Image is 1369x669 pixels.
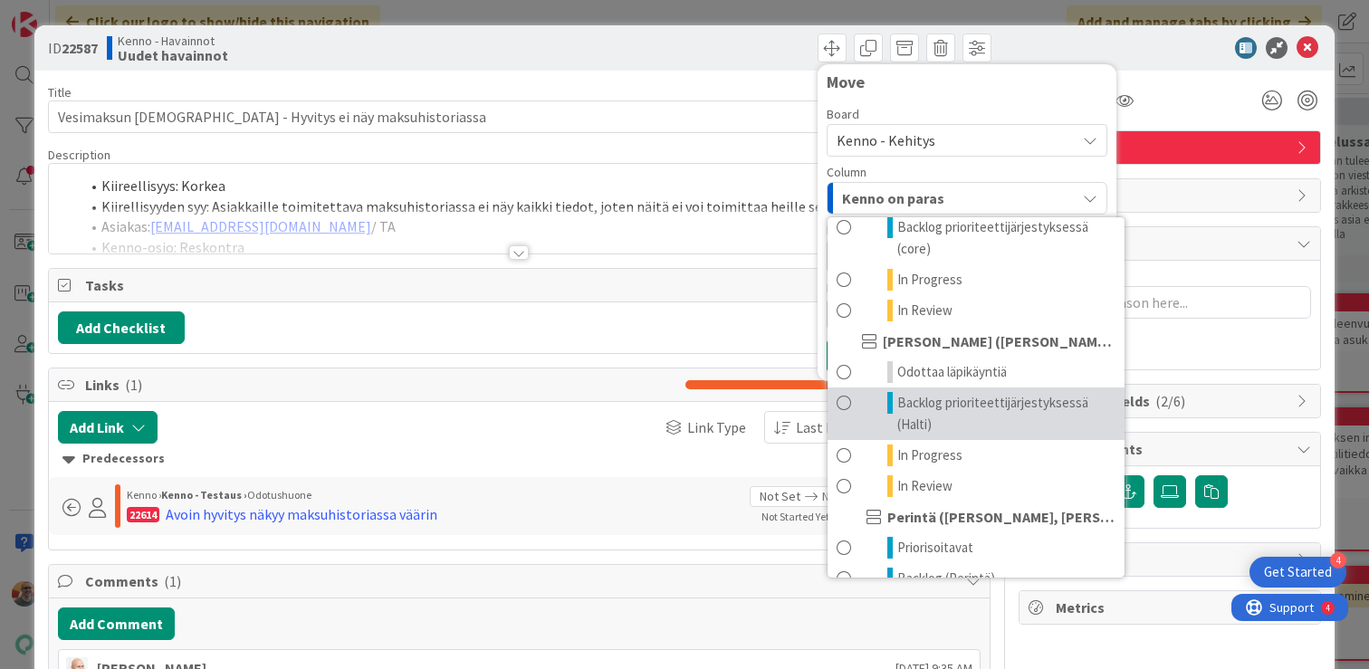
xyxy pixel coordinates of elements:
span: Support [38,3,82,24]
span: ( 1 ) [164,572,181,590]
b: 22587 [62,39,98,57]
span: Backlog prioriteettijärjestyksessä (Halti) [897,392,1115,435]
span: Backlog (Perintä) [897,568,995,589]
span: Perintä ([PERSON_NAME], [PERSON_NAME], [PERSON_NAME], [PERSON_NAME]) [887,506,1116,528]
div: Avoin hyvitys näkyy maksuhistoriassa väärin [166,503,437,525]
div: Predecessors [62,449,976,469]
span: ( 2/6 ) [1155,392,1185,410]
button: Kenno on paras [827,182,1107,215]
span: Link Type [687,416,746,438]
span: Comments [85,570,957,592]
span: Block [1056,233,1288,254]
a: Backlog (Perintä) [828,563,1125,594]
b: Kenno - Testaus › [161,488,247,502]
button: Add Checklist [58,311,185,344]
a: In Progress [828,264,1125,295]
a: Backlog prioriteettijärjestyksessä (core) [828,212,1125,264]
div: Kenno on paras [827,216,1125,578]
a: Priorisoitavat [828,532,1125,563]
div: 22614 [127,507,159,522]
div: 4 [1330,552,1346,569]
span: Column [827,166,866,178]
span: Tasks [85,274,957,296]
span: Description [48,147,110,163]
span: Metrics [1056,597,1288,618]
span: Links [85,374,676,396]
span: Backlog prioriteettijärjestyksessä (core) [897,216,1115,260]
div: Open Get Started checklist, remaining modules: 4 [1249,557,1346,588]
a: Backlog prioriteettijärjestyksessä (Halti) [828,387,1125,440]
button: Add Link [58,411,158,444]
span: Custom Fields [1056,390,1288,412]
span: ID [48,37,98,59]
span: Kenno - Kehitys [837,131,935,149]
a: Odottaa läpikäyntiä [828,357,1125,387]
a: In Review [828,295,1125,326]
span: Kenno - Havainnot [118,33,228,48]
span: Havainto [1056,137,1288,158]
span: Last Edited [796,416,866,438]
span: In Review [897,300,953,321]
button: Last Edited [764,411,876,444]
span: In Progress [897,444,962,466]
span: Odotushuone [247,488,311,502]
label: Title [48,84,72,100]
span: Not Set [822,487,863,506]
div: Move [827,73,1107,91]
span: In Review [897,475,953,497]
span: Priorisoitavat [897,537,973,559]
li: Kiirellisyyden syy: Asiakkaille toimitettava maksuhistoriassa ei näy kaikki tiedot, joten näitä e... [80,196,981,217]
li: Kiireellisyys: Korkea [80,176,981,196]
button: Add Comment [58,607,175,640]
div: 4 [94,7,99,22]
span: Kenno on paras [842,186,944,210]
a: In Progress [828,440,1125,471]
span: Attachments [1056,438,1288,460]
span: Board [827,108,859,120]
span: In Progress [897,269,962,291]
span: Not Set [760,487,800,506]
span: Kenno › [127,488,161,502]
span: [PERSON_NAME] ([PERSON_NAME], [PERSON_NAME], [PERSON_NAME], [PERSON_NAME], [PERSON_NAME], [PERSON... [883,330,1115,352]
span: ( 1 ) [125,376,142,394]
input: type card name here... [48,100,991,133]
span: Dates [1056,185,1288,206]
a: In Review [828,471,1125,502]
span: Odottaa läpikäyntiä [897,361,1007,383]
span: Not Started Yet [761,510,829,523]
span: Mirrors [1056,549,1288,570]
div: Get Started [1264,563,1332,581]
b: Uudet havainnot [118,48,228,62]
